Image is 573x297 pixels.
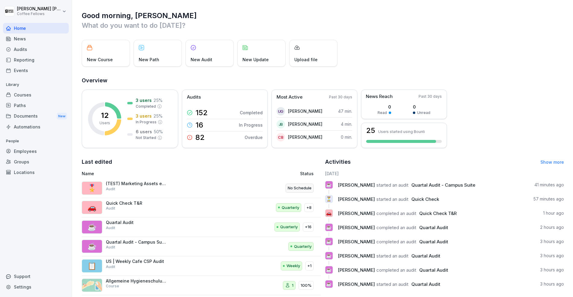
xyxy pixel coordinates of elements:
span: Quartal Audit [411,253,440,259]
p: 0 [413,104,430,110]
span: started an audit [376,281,408,287]
span: completed an audit [376,267,416,273]
a: Show more [540,160,564,165]
p: New Course [87,56,113,63]
p: +1 [307,263,312,269]
span: completed an audit [376,210,416,216]
p: [PERSON_NAME] [288,108,322,114]
p: ☕ [326,237,332,246]
p: Quick Check T&R [106,201,166,206]
a: Settings [3,282,69,292]
p: Name [82,170,231,177]
p: 41 minutes ago [534,182,564,188]
h2: Overview [82,76,564,85]
p: 1 [292,283,293,289]
div: Locations [3,167,69,178]
p: Audit [106,264,115,270]
a: Reporting [3,55,69,65]
p: 3 hours ago [540,239,564,245]
p: 2 hours ago [540,224,564,230]
p: 1 hour ago [543,210,564,216]
span: Quartal Audit [419,225,448,230]
a: 🚗Quick Check T&RAuditQuarterly+8 [82,198,321,218]
p: New Path [139,56,159,63]
a: News [3,33,69,44]
p: ☕ [326,223,332,232]
p: 100% [301,283,312,289]
p: Quarterly [280,224,298,230]
p: People [3,136,69,146]
span: [PERSON_NAME] [338,210,375,216]
span: started an audit [376,182,408,188]
p: 3 hours ago [540,281,564,287]
p: Completed [136,104,156,109]
span: Quartal Audit [419,267,448,273]
p: 0 min. [341,134,352,140]
p: Most Active [277,94,302,101]
p: ⏳ [326,195,332,203]
p: 82 [195,134,205,141]
p: Past 30 days [419,94,442,99]
a: ☕Quartal AuditAuditQuarterly+16 [82,217,321,237]
p: 25 % [154,97,163,103]
p: New Audit [191,56,212,63]
p: Not Started [136,135,156,141]
p: 6 users [136,128,152,135]
p: 🚗 [326,209,332,217]
p: 152 [195,109,208,116]
p: Users started using Bounti [378,129,425,134]
a: 📋US | Weekly Cafe CSP AuditAuditWeekly+1 [82,256,321,276]
p: Audit [106,245,115,250]
p: Allgemeine Hygieneschulung (nach LHMV §4) [106,278,166,284]
img: gxsnf7ygjsfsmxd96jxi4ufn.png [82,279,102,292]
div: Audits [3,44,69,55]
h6: [DATE] [325,170,564,177]
a: Events [3,65,69,76]
h2: Last edited [82,158,321,166]
p: Audit [106,186,115,192]
div: Documents [3,111,69,122]
p: [PERSON_NAME] [288,121,322,127]
span: completed an audit [376,239,416,245]
p: ☕ [326,266,332,274]
span: Quartal Audit [419,239,448,245]
h2: Activities [325,158,351,166]
p: Audits [187,94,201,101]
p: 25 % [154,113,163,119]
p: Course [106,283,119,289]
h1: Good morning, [PERSON_NAME] [82,11,564,21]
span: Quartal Audit [411,281,440,287]
p: ☕ [326,251,332,260]
a: Courses [3,90,69,100]
span: [PERSON_NAME] [338,239,375,245]
p: ☕ [326,280,332,288]
p: [PERSON_NAME] [PERSON_NAME] [17,6,61,11]
a: Home [3,23,69,33]
p: 57 minutes ago [533,196,564,202]
p: Audit [106,225,115,231]
span: Quartal Audit - Campus Suite [411,182,475,188]
p: 0 [378,104,391,110]
a: Paths [3,100,69,111]
p: Coffee Fellows [17,12,61,16]
span: Quick Check [411,196,439,202]
a: Automations [3,122,69,132]
span: [PERSON_NAME] [338,281,375,287]
p: +16 [305,224,312,230]
p: 🎖️ [87,183,97,194]
p: [PERSON_NAME] [288,134,322,140]
h3: 25 [366,127,375,134]
p: 3 users [136,97,152,103]
p: Quartal Audit - Campus Suite [106,239,166,245]
div: JB [277,120,285,128]
span: Quick Check T&R [419,210,457,216]
a: Employees [3,146,69,156]
a: Groups [3,156,69,167]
